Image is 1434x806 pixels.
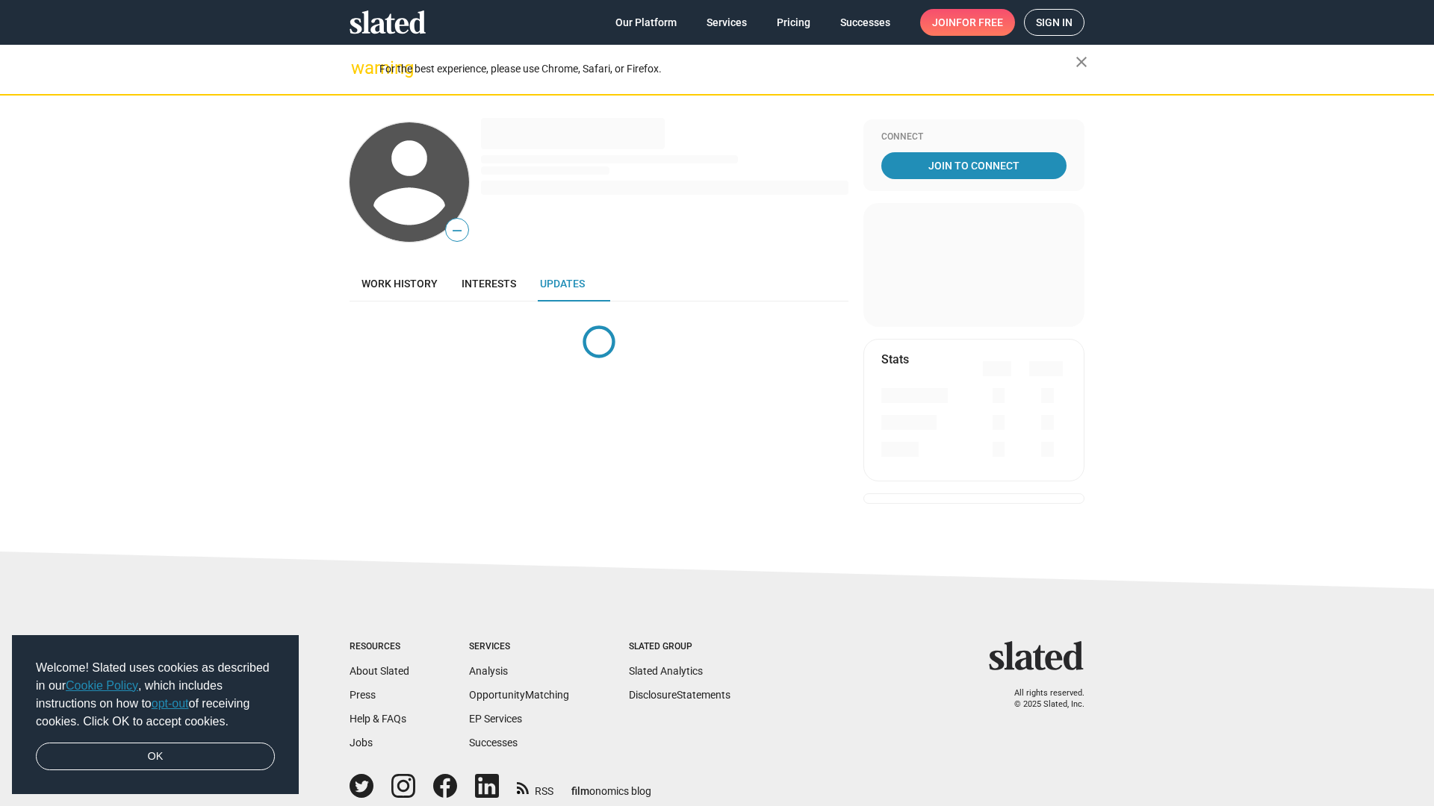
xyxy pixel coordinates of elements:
a: DisclosureStatements [629,689,730,701]
span: Interests [462,278,516,290]
span: Our Platform [615,9,677,36]
a: Join To Connect [881,152,1067,179]
div: cookieconsent [12,635,299,795]
a: opt-out [152,697,189,710]
span: Pricing [777,9,810,36]
a: Our Platform [603,9,689,36]
a: About Slated [350,665,409,677]
a: RSS [517,775,553,799]
a: OpportunityMatching [469,689,569,701]
span: Sign in [1036,10,1073,35]
div: Resources [350,641,409,653]
a: Work history [350,266,450,302]
span: Join To Connect [884,152,1064,179]
span: Work history [361,278,438,290]
a: Services [695,9,759,36]
div: Connect [881,131,1067,143]
a: Analysis [469,665,508,677]
span: Welcome! Slated uses cookies as described in our , which includes instructions on how to of recei... [36,659,275,731]
span: for free [956,9,1003,36]
a: filmonomics blog [571,772,651,799]
span: Updates [540,278,585,290]
a: Interests [450,266,528,302]
a: Cookie Policy [66,679,138,692]
a: Slated Analytics [629,665,703,677]
a: Updates [528,266,597,302]
a: Jobs [350,737,373,749]
div: For the best experience, please use Chrome, Safari, or Firefox. [379,59,1075,79]
span: — [446,221,468,240]
mat-icon: close [1073,53,1090,71]
div: Services [469,641,569,653]
span: Successes [840,9,890,36]
span: film [571,785,589,797]
a: Help & FAQs [350,713,406,725]
mat-card-title: Stats [881,352,909,367]
a: Successes [469,737,518,749]
a: dismiss cookie message [36,743,275,771]
a: Press [350,689,376,701]
mat-icon: warning [351,59,369,77]
a: EP Services [469,713,522,725]
p: All rights reserved. © 2025 Slated, Inc. [999,688,1084,710]
a: Successes [828,9,902,36]
a: Joinfor free [920,9,1015,36]
span: Services [707,9,747,36]
div: Slated Group [629,641,730,653]
a: Sign in [1024,9,1084,36]
a: Pricing [765,9,822,36]
span: Join [932,9,1003,36]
